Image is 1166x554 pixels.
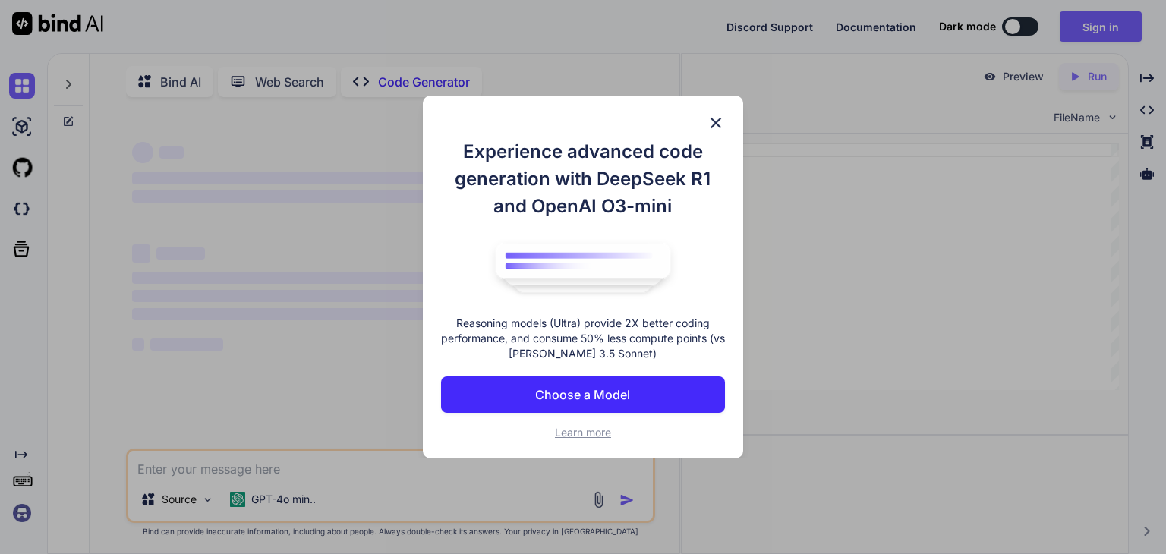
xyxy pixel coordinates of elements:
[555,426,611,439] span: Learn more
[707,114,725,132] img: close
[441,376,725,413] button: Choose a Model
[441,316,725,361] p: Reasoning models (Ultra) provide 2X better coding performance, and consume 50% less compute point...
[484,235,682,301] img: bind logo
[441,138,725,220] h1: Experience advanced code generation with DeepSeek R1 and OpenAI O3-mini
[535,386,630,404] p: Choose a Model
